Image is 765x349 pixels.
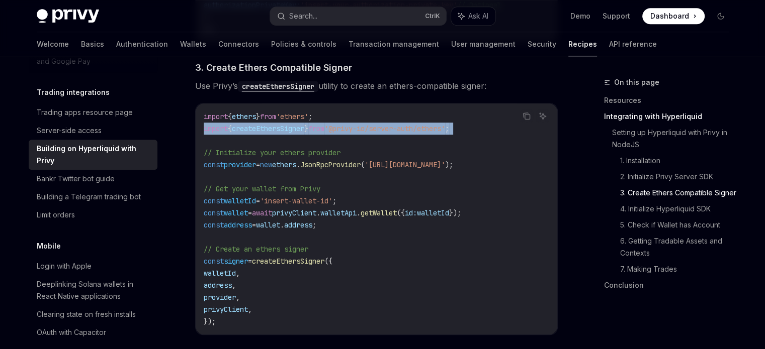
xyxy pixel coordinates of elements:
span: , [248,305,252,314]
span: from [308,124,324,133]
span: { [228,112,232,121]
span: walletApi [320,208,357,217]
a: 6. Getting Tradable Assets and Contexts [620,233,737,261]
a: Dashboard [642,8,705,24]
span: Use Privy’s utility to create an ethers-compatible signer: [195,79,558,93]
span: await [252,208,272,217]
span: { [228,124,232,133]
span: // Create an ethers signer [204,245,308,254]
a: Limit orders [29,206,157,224]
div: Limit orders [37,209,75,221]
span: , [232,281,236,290]
a: API reference [609,32,657,56]
a: Policies & controls [271,32,336,56]
span: = [248,208,252,217]
button: Ask AI [536,109,549,123]
span: 3. Create Ethers Compatible Signer [195,61,352,74]
span: wallet [224,208,248,217]
span: ); [445,160,453,169]
span: import [204,124,228,133]
span: '[URL][DOMAIN_NAME]' [365,160,445,169]
span: const [204,160,224,169]
span: // Get your wallet from Privy [204,184,320,193]
a: Support [603,11,630,21]
a: Server-side access [29,122,157,140]
code: createEthersSigner [238,81,318,92]
span: ; [332,196,336,205]
div: Bankr Twitter bot guide [37,173,115,185]
a: User management [451,32,516,56]
span: import [204,112,228,121]
a: Deeplinking Solana wallets in React Native applications [29,275,157,305]
a: Demo [570,11,590,21]
span: ; [312,220,316,229]
div: Clearing state on fresh installs [37,308,136,320]
span: , [236,269,240,278]
span: . [296,160,300,169]
button: Copy the contents from the code block [520,109,533,123]
span: ethers [232,112,256,121]
span: signer [224,257,248,266]
span: provider [204,293,236,302]
a: 3. Create Ethers Compatible Signer [620,185,737,201]
span: }); [449,208,461,217]
span: 'ethers' [276,112,308,121]
span: address [204,281,232,290]
span: walletId [224,196,256,205]
a: Trading apps resource page [29,103,157,122]
div: Building on Hyperliquid with Privy [37,143,151,167]
div: Server-side access [37,125,102,137]
a: Connectors [218,32,259,56]
a: Recipes [568,32,597,56]
span: privyClient [204,305,248,314]
span: address [284,220,312,229]
span: ; [445,124,449,133]
a: createEthersSigner [238,81,318,91]
span: new [260,160,272,169]
a: 7. Making Trades [620,261,737,277]
span: const [204,257,224,266]
a: Conclusion [604,277,737,293]
div: Deeplinking Solana wallets in React Native applications [37,278,151,302]
span: ({ [397,208,405,217]
button: Toggle dark mode [713,8,729,24]
div: Building a Telegram trading bot [37,191,141,203]
span: ({ [324,257,332,266]
span: 'insert-wallet-id' [260,196,332,205]
span: , [236,293,240,302]
span: ( [361,160,365,169]
a: Bankr Twitter bot guide [29,170,157,188]
a: Integrating with Hyperliquid [604,108,737,125]
span: = [248,257,252,266]
span: '@privy-io/server-auth/ethers' [324,124,445,133]
a: Resources [604,92,737,108]
img: dark logo [37,9,99,23]
a: 5. Check if Wallet has Account [620,217,737,233]
a: Building on Hyperliquid with Privy [29,140,157,170]
button: Search...CtrlK [270,7,446,25]
span: . [316,208,320,217]
a: Security [528,32,556,56]
span: ethers [272,160,296,169]
span: provider [224,160,256,169]
span: } [256,112,260,121]
span: Ask AI [468,11,488,21]
a: Welcome [37,32,69,56]
span: On this page [614,76,659,88]
a: Wallets [180,32,206,56]
span: Dashboard [650,11,689,21]
a: OAuth with Capacitor [29,323,157,341]
span: = [256,160,260,169]
button: Ask AI [451,7,495,25]
span: }); [204,317,216,326]
a: 4. Initialize Hyperliquid SDK [620,201,737,217]
a: Login with Apple [29,257,157,275]
div: Trading apps resource page [37,106,133,119]
span: . [357,208,361,217]
div: Login with Apple [37,260,92,272]
span: getWallet [361,208,397,217]
a: 1. Installation [620,153,737,169]
div: Search... [289,10,317,22]
span: Ctrl K [425,12,440,20]
span: id: [405,208,417,217]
